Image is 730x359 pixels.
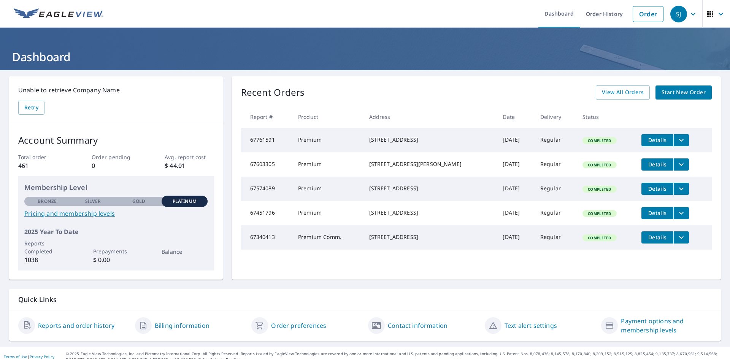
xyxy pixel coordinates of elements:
[173,198,197,205] p: Platinum
[14,8,103,20] img: EV Logo
[596,85,650,100] a: View All Orders
[621,316,712,335] a: Payment options and membership levels
[271,321,326,330] a: Order preferences
[363,106,497,128] th: Address
[534,152,576,177] td: Regular
[241,128,292,152] td: 67761591
[646,234,669,241] span: Details
[583,187,616,192] span: Completed
[497,106,534,128] th: Date
[633,6,663,22] a: Order
[641,158,673,171] button: detailsBtn-67603305
[646,136,669,144] span: Details
[292,225,363,250] td: Premium Comm.
[18,85,214,95] p: Unable to retrieve Company Name
[583,235,616,240] span: Completed
[18,295,712,304] p: Quick Links
[369,233,491,241] div: [STREET_ADDRESS]
[641,183,673,195] button: detailsBtn-67574089
[388,321,448,330] a: Contact information
[369,160,491,168] div: [STREET_ADDRESS][PERSON_NAME]
[646,209,669,217] span: Details
[24,227,208,236] p: 2025 Year To Date
[497,128,534,152] td: [DATE]
[292,128,363,152] td: Premium
[18,161,67,170] p: 461
[583,211,616,216] span: Completed
[670,6,687,22] div: SJ
[369,209,491,217] div: [STREET_ADDRESS]
[583,162,616,168] span: Completed
[241,201,292,225] td: 67451796
[662,88,706,97] span: Start New Order
[369,185,491,192] div: [STREET_ADDRESS]
[9,49,721,65] h1: Dashboard
[673,207,689,219] button: filesDropdownBtn-67451796
[534,177,576,201] td: Regular
[673,158,689,171] button: filesDropdownBtn-67603305
[162,248,207,256] p: Balance
[4,354,54,359] p: |
[534,201,576,225] td: Regular
[93,255,139,264] p: $ 0.00
[38,198,57,205] p: Bronze
[132,198,145,205] p: Gold
[292,177,363,201] td: Premium
[241,85,305,100] p: Recent Orders
[646,185,669,192] span: Details
[18,153,67,161] p: Total order
[602,88,644,97] span: View All Orders
[155,321,209,330] a: Billing information
[641,207,673,219] button: detailsBtn-67451796
[641,134,673,146] button: detailsBtn-67761591
[18,101,44,115] button: Retry
[534,106,576,128] th: Delivery
[38,321,114,330] a: Reports and order history
[673,231,689,244] button: filesDropdownBtn-67340413
[497,177,534,201] td: [DATE]
[534,225,576,250] td: Regular
[241,106,292,128] th: Report #
[92,161,140,170] p: 0
[92,153,140,161] p: Order pending
[292,106,363,128] th: Product
[24,239,70,255] p: Reports Completed
[497,225,534,250] td: [DATE]
[24,209,208,218] a: Pricing and membership levels
[646,161,669,168] span: Details
[583,138,616,143] span: Completed
[241,152,292,177] td: 67603305
[24,182,208,193] p: Membership Level
[497,152,534,177] td: [DATE]
[85,198,101,205] p: Silver
[292,152,363,177] td: Premium
[93,247,139,255] p: Prepayments
[165,161,213,170] p: $ 44.01
[673,134,689,146] button: filesDropdownBtn-67761591
[18,133,214,147] p: Account Summary
[576,106,635,128] th: Status
[292,201,363,225] td: Premium
[369,136,491,144] div: [STREET_ADDRESS]
[24,103,38,112] span: Retry
[165,153,213,161] p: Avg. report cost
[241,177,292,201] td: 67574089
[505,321,557,330] a: Text alert settings
[497,201,534,225] td: [DATE]
[241,225,292,250] td: 67340413
[534,128,576,152] td: Regular
[641,231,673,244] button: detailsBtn-67340413
[673,183,689,195] button: filesDropdownBtn-67574089
[24,255,70,264] p: 1038
[655,85,712,100] a: Start New Order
